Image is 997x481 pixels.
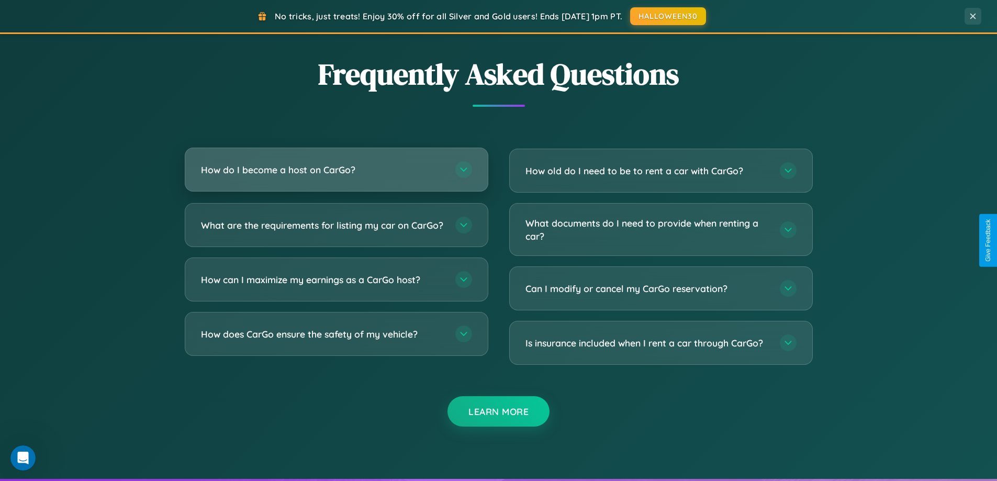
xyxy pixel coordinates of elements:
h3: How do I become a host on CarGo? [201,163,445,176]
h3: Is insurance included when I rent a car through CarGo? [525,337,769,350]
h3: How old do I need to be to rent a car with CarGo? [525,164,769,177]
iframe: Intercom live chat [10,445,36,471]
h3: Can I modify or cancel my CarGo reservation? [525,282,769,295]
h3: What documents do I need to provide when renting a car? [525,217,769,242]
h3: How can I maximize my earnings as a CarGo host? [201,273,445,286]
h3: What are the requirements for listing my car on CarGo? [201,219,445,232]
h3: How does CarGo ensure the safety of my vehicle? [201,328,445,341]
button: Learn More [447,396,550,427]
div: Give Feedback [984,219,992,262]
h2: Frequently Asked Questions [185,54,813,94]
button: HALLOWEEN30 [630,7,706,25]
span: No tricks, just treats! Enjoy 30% off for all Silver and Gold users! Ends [DATE] 1pm PT. [275,11,622,21]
